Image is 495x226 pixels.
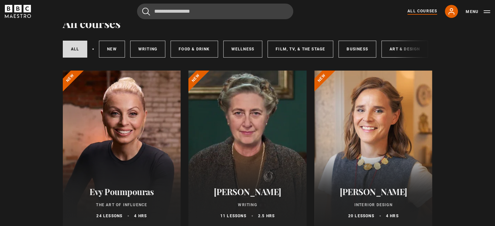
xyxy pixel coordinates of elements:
p: Writing [196,202,299,208]
a: Wellness [223,41,263,58]
a: All Courses [407,8,437,15]
a: Writing [130,41,165,58]
button: Toggle navigation [466,8,490,15]
h2: [PERSON_NAME] [196,187,299,197]
p: 24 lessons [96,213,122,219]
p: 4 hrs [134,213,147,219]
a: Art & Design [381,41,428,58]
a: Food & Drink [171,41,218,58]
p: 2.5 hrs [258,213,275,219]
a: Business [338,41,376,58]
svg: BBC Maestro [5,5,31,18]
a: New [99,41,125,58]
p: Interior Design [322,202,425,208]
a: All [63,41,88,58]
p: The Art of Influence [71,202,173,208]
p: 20 lessons [348,213,374,219]
h1: All courses [63,16,121,30]
h2: Evy Poumpouras [71,187,173,197]
p: 11 lessons [220,213,246,219]
a: Film, TV, & The Stage [268,41,333,58]
input: Search [137,4,293,19]
p: 4 hrs [386,213,399,219]
h2: [PERSON_NAME] [322,187,425,197]
button: Submit the search query [142,7,150,16]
